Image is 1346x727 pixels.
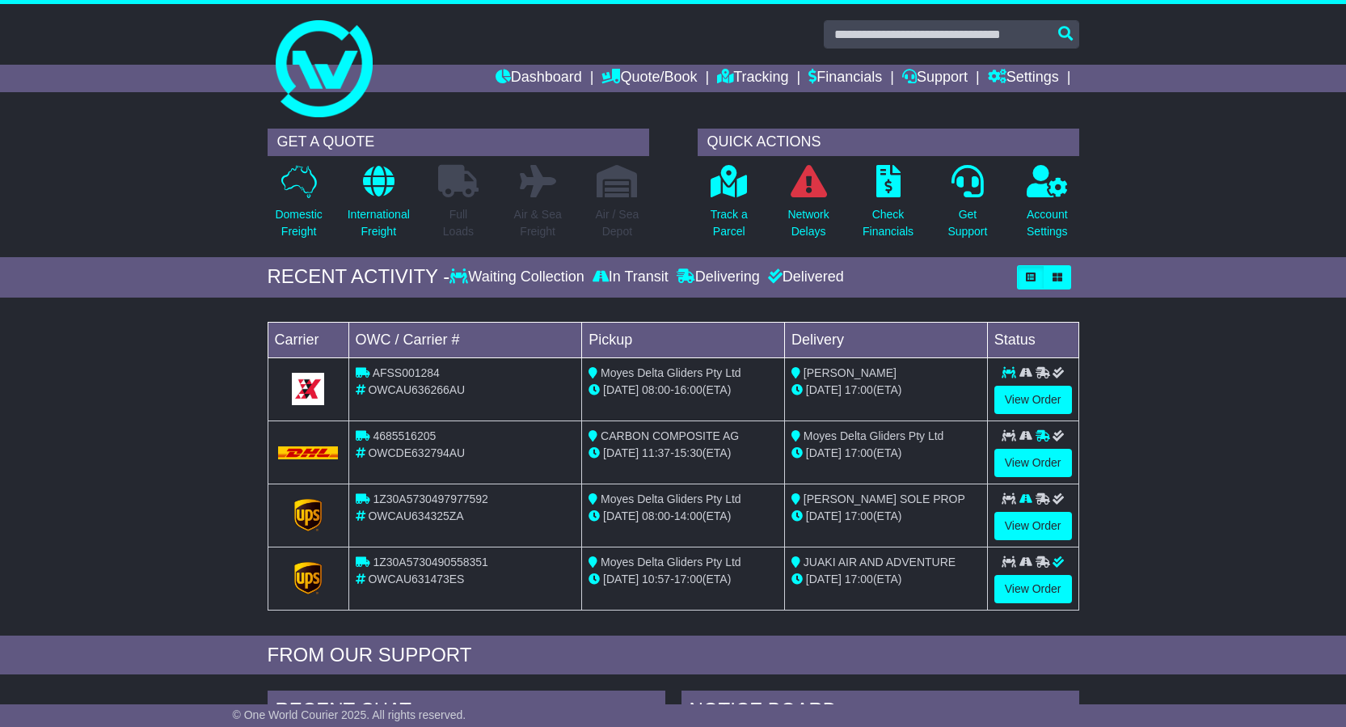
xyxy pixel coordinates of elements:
div: (ETA) [791,445,981,462]
span: 08:00 [642,509,670,522]
a: View Order [994,449,1072,477]
a: InternationalFreight [347,164,411,249]
span: [PERSON_NAME] SOLE PROP [804,492,965,505]
div: - (ETA) [589,445,778,462]
a: DomesticFreight [274,164,323,249]
span: [DATE] [603,509,639,522]
div: - (ETA) [589,382,778,399]
a: Dashboard [496,65,582,92]
div: (ETA) [791,571,981,588]
span: Moyes Delta Gliders Pty Ltd [601,366,741,379]
p: Air & Sea Freight [514,206,562,240]
img: GetCarrierServiceLogo [294,499,322,531]
div: Waiting Collection [449,268,588,286]
div: QUICK ACTIONS [698,129,1079,156]
span: [DATE] [806,573,842,585]
span: Moyes Delta Gliders Pty Ltd [601,556,741,568]
p: International Freight [348,206,410,240]
span: [DATE] [603,446,639,459]
span: OWCAU631473ES [368,573,464,585]
div: (ETA) [791,508,981,525]
a: View Order [994,512,1072,540]
a: Financials [808,65,882,92]
p: Network Delays [787,206,829,240]
p: Air / Sea Depot [596,206,639,240]
a: Settings [988,65,1059,92]
a: Tracking [717,65,788,92]
span: [DATE] [806,446,842,459]
img: GetCarrierServiceLogo [294,562,322,594]
span: AFSS001284 [373,366,440,379]
span: 17:00 [845,446,873,459]
img: DHL.png [278,446,339,459]
a: GetSupport [947,164,988,249]
a: View Order [994,575,1072,603]
a: NetworkDelays [787,164,829,249]
span: OWCDE632794AU [368,446,465,459]
span: CARBON COMPOSITE AG [601,429,739,442]
div: Delivered [764,268,844,286]
div: RECENT ACTIVITY - [268,265,450,289]
td: Delivery [784,322,987,357]
span: 1Z30A5730490558351 [373,556,487,568]
span: OWCAU636266AU [368,383,465,396]
a: AccountSettings [1026,164,1069,249]
div: (ETA) [791,382,981,399]
div: - (ETA) [589,571,778,588]
span: 17:00 [674,573,703,585]
span: © One World Courier 2025. All rights reserved. [233,708,466,721]
span: 15:30 [674,446,703,459]
span: JUAKI AIR AND ADVENTURE [804,556,956,568]
span: 17:00 [845,573,873,585]
td: Pickup [582,322,785,357]
span: 14:00 [674,509,703,522]
span: 16:00 [674,383,703,396]
span: 11:37 [642,446,670,459]
p: Track a Parcel [711,206,748,240]
span: Moyes Delta Gliders Pty Ltd [804,429,944,442]
div: Delivering [673,268,764,286]
span: [DATE] [603,573,639,585]
span: OWCAU634325ZA [368,509,463,522]
span: Moyes Delta Gliders Pty Ltd [601,492,741,505]
p: Domestic Freight [275,206,322,240]
span: [DATE] [806,383,842,396]
a: CheckFinancials [862,164,914,249]
div: GET A QUOTE [268,129,649,156]
span: 17:00 [845,383,873,396]
td: OWC / Carrier # [348,322,582,357]
span: 08:00 [642,383,670,396]
span: 4685516205 [373,429,436,442]
span: 1Z30A5730497977592 [373,492,487,505]
a: Support [902,65,968,92]
a: Quote/Book [601,65,697,92]
div: FROM OUR SUPPORT [268,644,1079,667]
p: Full Loads [438,206,479,240]
a: Track aParcel [710,164,749,249]
span: [PERSON_NAME] [804,366,897,379]
p: Account Settings [1027,206,1068,240]
p: Check Financials [863,206,914,240]
a: View Order [994,386,1072,414]
div: - (ETA) [589,508,778,525]
td: Status [987,322,1078,357]
span: 17:00 [845,509,873,522]
span: [DATE] [603,383,639,396]
td: Carrier [268,322,348,357]
div: In Transit [589,268,673,286]
span: 10:57 [642,573,670,585]
span: [DATE] [806,509,842,522]
p: Get Support [947,206,987,240]
img: GetCarrierServiceLogo [292,373,324,405]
